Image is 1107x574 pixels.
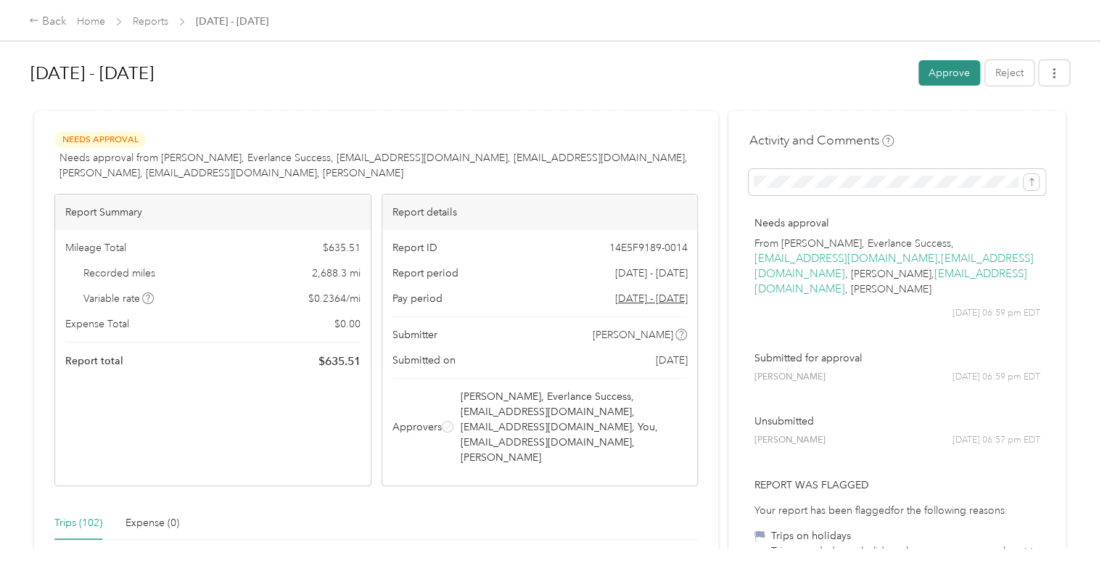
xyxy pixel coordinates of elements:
[985,60,1034,86] button: Reject
[392,327,437,343] span: Submitter
[754,477,1040,493] p: Report was flagged
[754,434,825,447] span: [PERSON_NAME]
[334,316,361,332] span: $ 0.00
[614,266,687,281] span: [DATE] - [DATE]
[308,291,361,306] span: $ 0.2364 / mi
[77,15,105,28] a: Home
[609,240,687,255] span: 14E5F9189-0014
[392,291,443,306] span: Pay period
[749,131,894,149] h4: Activity and Comments
[952,307,1040,320] span: [DATE] 06:59 pm EDT
[59,150,698,181] span: Needs approval from [PERSON_NAME], Everlance Success, [EMAIL_ADDRESS][DOMAIN_NAME], [EMAIL_ADDRES...
[54,515,102,531] div: Trips (102)
[754,371,825,384] span: [PERSON_NAME]
[125,515,179,531] div: Expense (0)
[952,371,1040,384] span: [DATE] 06:59 pm EDT
[318,353,361,370] span: $ 635.51
[754,267,1026,296] a: [EMAIL_ADDRESS][DOMAIN_NAME]
[754,252,937,266] a: [EMAIL_ADDRESS][DOMAIN_NAME]
[133,15,168,28] a: Reports
[312,266,361,281] span: 2,688.3 mi
[65,240,126,255] span: Mileage Total
[952,434,1040,447] span: [DATE] 06:57 pm EDT
[754,216,1040,231] p: Needs approval
[54,131,146,148] span: Needs Approval
[918,60,980,86] button: Approve
[1026,493,1107,574] iframe: Everlance-gr Chat Button Frame
[754,252,1033,281] a: [EMAIL_ADDRESS][DOMAIN_NAME]
[196,14,268,29] span: [DATE] - [DATE]
[65,316,129,332] span: Expense Total
[65,353,123,369] span: Report total
[83,291,155,306] span: Variable rate
[382,194,698,230] div: Report details
[614,291,687,306] span: Go to pay period
[323,240,361,255] span: $ 635.51
[392,240,437,255] span: Report ID
[754,236,1040,297] p: From [PERSON_NAME], Everlance Success, , , [PERSON_NAME], , [PERSON_NAME]
[29,13,67,30] div: Back
[655,353,687,368] span: [DATE]
[30,56,908,91] h1: Sep 1 - 30, 2025
[770,528,1040,544] div: Trips on holidays
[754,350,1040,366] p: Submitted for approval
[593,327,673,343] span: [PERSON_NAME]
[55,194,371,230] div: Report Summary
[754,503,1040,518] div: Your report has been flagged for the following reasons:
[770,544,1040,574] div: Trip recorded on a holiday, please remove or reach out to [PERSON_NAME] or [PERSON_NAME]
[392,353,456,368] span: Submitted on
[392,266,458,281] span: Report period
[392,419,442,435] span: Approvers
[754,414,1040,429] p: Unsubmitted
[461,389,685,465] span: [PERSON_NAME], Everlance Success, [EMAIL_ADDRESS][DOMAIN_NAME], [EMAIL_ADDRESS][DOMAIN_NAME], You...
[83,266,155,281] span: Recorded miles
